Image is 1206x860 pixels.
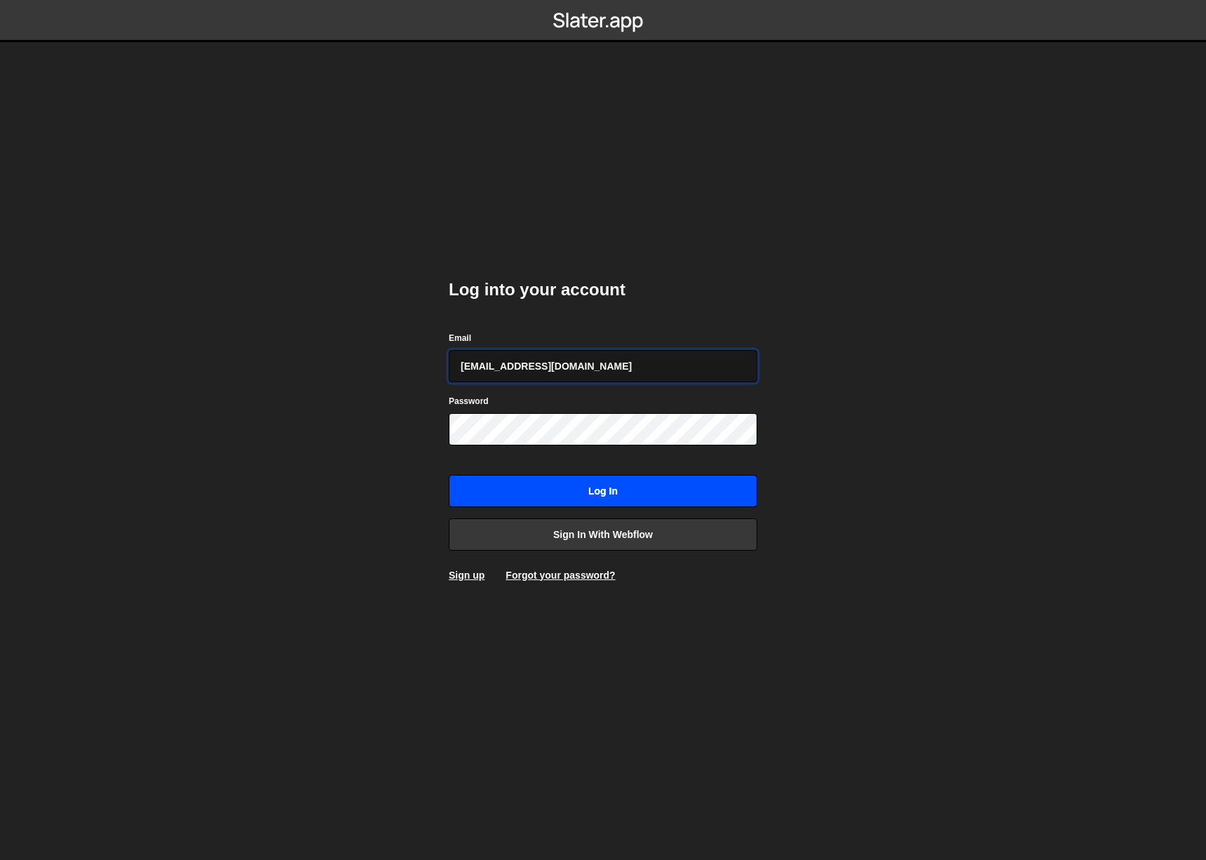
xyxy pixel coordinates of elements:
[449,475,757,507] input: Log in
[449,278,757,301] h2: Log into your account
[449,570,485,581] a: Sign up
[449,331,471,345] label: Email
[506,570,615,581] a: Forgot your password?
[449,518,757,551] a: Sign in with Webflow
[449,394,489,408] label: Password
